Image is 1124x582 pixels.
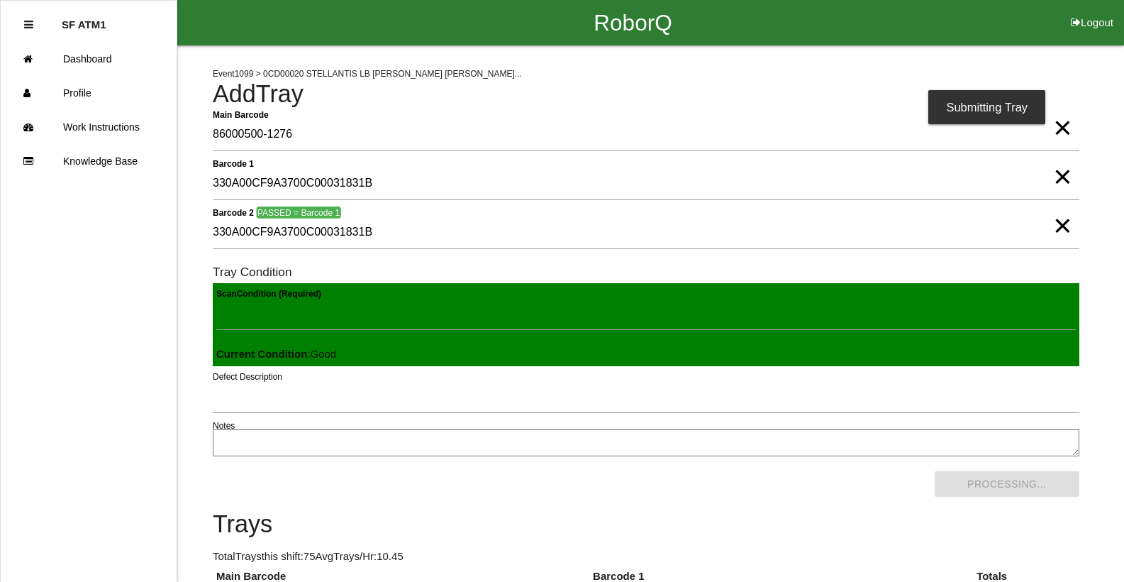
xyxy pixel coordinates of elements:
label: Defect Description [213,370,282,383]
span: : Good [216,348,336,360]
h6: Tray Condition [213,265,1079,279]
a: Work Instructions [1,110,177,144]
b: Current Condition [216,348,307,360]
p: SF ATM1 [62,8,106,31]
p: Total Trays this shift: 75 Avg Trays /Hr: 10.45 [213,549,1079,565]
span: Clear Input [1053,99,1072,128]
h4: Add Tray [213,81,1079,108]
label: Notes [213,419,235,432]
b: Main Barcode [213,109,269,119]
h4: Trays [213,511,1079,538]
input: Required [213,119,1079,151]
div: Close [24,8,33,42]
span: Event 1099 > 0CD00020 STELLANTIS LB [PERSON_NAME] [PERSON_NAME]... [213,69,522,79]
b: Barcode 2 [213,207,254,217]
div: Submitting Tray [928,90,1045,124]
b: Scan Condition (Required) [216,289,321,299]
a: Knowledge Base [1,144,177,178]
span: Clear Input [1053,148,1072,177]
a: Dashboard [1,42,177,76]
b: Barcode 1 [213,158,254,168]
span: Clear Input [1053,197,1072,226]
a: Profile [1,76,177,110]
span: PASSED = Barcode 1 [256,207,340,219]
